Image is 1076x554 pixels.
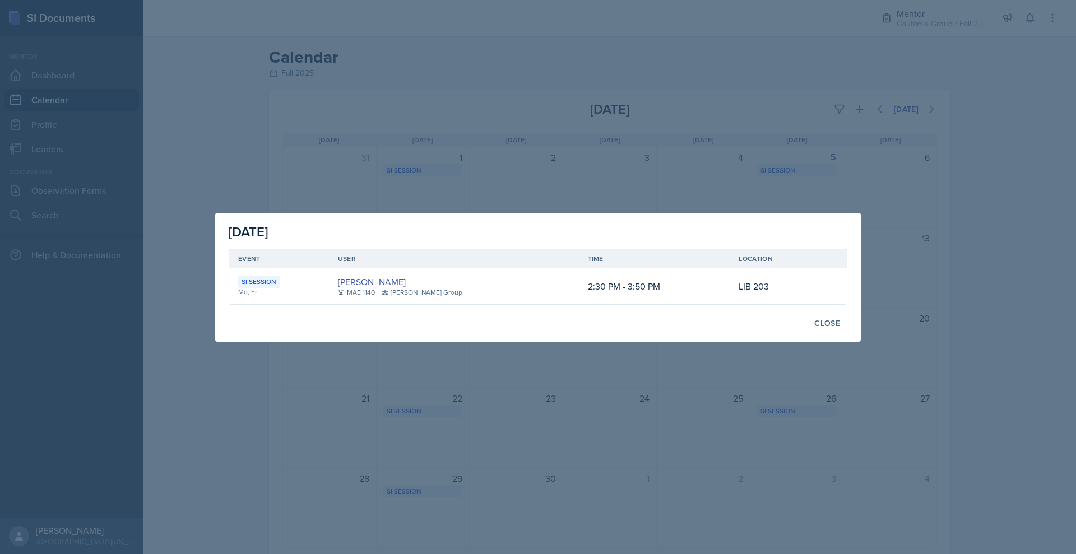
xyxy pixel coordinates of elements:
[730,268,817,304] td: LIB 203
[807,314,847,333] button: Close
[229,249,329,268] th: Event
[338,275,406,288] a: [PERSON_NAME]
[238,287,320,297] div: Mo, Fr
[579,249,730,268] th: Time
[814,319,840,328] div: Close
[338,287,375,297] div: MAE 1140
[229,222,847,242] div: [DATE]
[579,268,730,304] td: 2:30 PM - 3:50 PM
[329,249,579,268] th: User
[238,276,280,288] div: SI Session
[382,287,462,297] div: [PERSON_NAME] Group
[730,249,817,268] th: Location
